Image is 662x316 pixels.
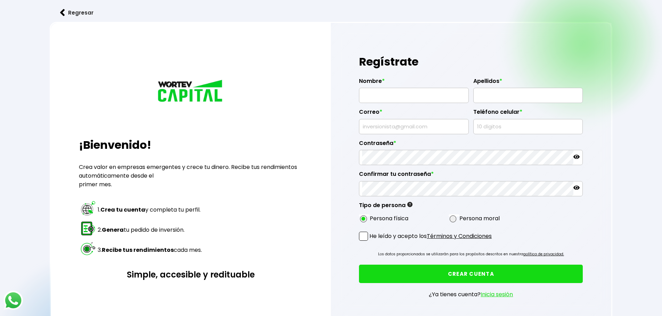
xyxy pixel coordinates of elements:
[80,240,96,257] img: paso 3
[97,220,202,239] td: 2. tu pedido de inversión.
[79,137,303,153] h2: ¡Bienvenido!
[359,171,583,181] label: Confirmar tu contraseña
[481,290,513,298] a: Inicia sesión
[79,163,303,189] p: Crea valor en empresas emergentes y crece tu dinero. Recibe tus rendimientos automáticamente desd...
[102,226,124,234] strong: Genera
[60,9,65,16] img: flecha izquierda
[523,251,564,257] a: política de privacidad.
[359,202,412,212] label: Tipo de persona
[50,3,104,22] button: Regresar
[359,140,583,150] label: Contraseña
[79,268,303,281] h3: Simple, accesible y redituable
[80,200,96,216] img: paso 1
[97,240,202,259] td: 3. cada mes.
[459,214,500,223] label: Persona moral
[102,246,174,254] strong: Recibe tus rendimientos
[370,214,408,223] label: Persona física
[473,78,583,88] label: Apellidos
[429,290,513,299] p: ¿Ya tienes cuenta?
[97,200,202,219] td: 1. y completa tu perfil.
[100,206,145,214] strong: Crea tu cuenta
[427,232,492,240] a: Términos y Condiciones
[362,119,466,134] input: inversionista@gmail.com
[359,51,583,72] h1: Regístrate
[359,265,583,283] button: CREAR CUENTA
[369,232,492,240] p: He leído y acepto los
[50,3,612,22] a: flecha izquierdaRegresar
[378,251,564,258] p: Los datos proporcionados se utilizarán para los propósitos descritos en nuestra
[80,220,96,237] img: paso 2
[156,79,226,104] img: logo_wortev_capital
[407,202,412,207] img: gfR76cHglkPwleuBLjWdxeZVvX9Wp6JBDmjRYY8JYDQn16A2ICN00zLTgIroGa6qie5tIuWH7V3AapTKqzv+oMZsGfMUqL5JM...
[3,291,23,310] img: logos_whatsapp-icon.242b2217.svg
[359,78,469,88] label: Nombre
[473,109,583,119] label: Teléfono celular
[476,119,580,134] input: 10 dígitos
[359,109,469,119] label: Correo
